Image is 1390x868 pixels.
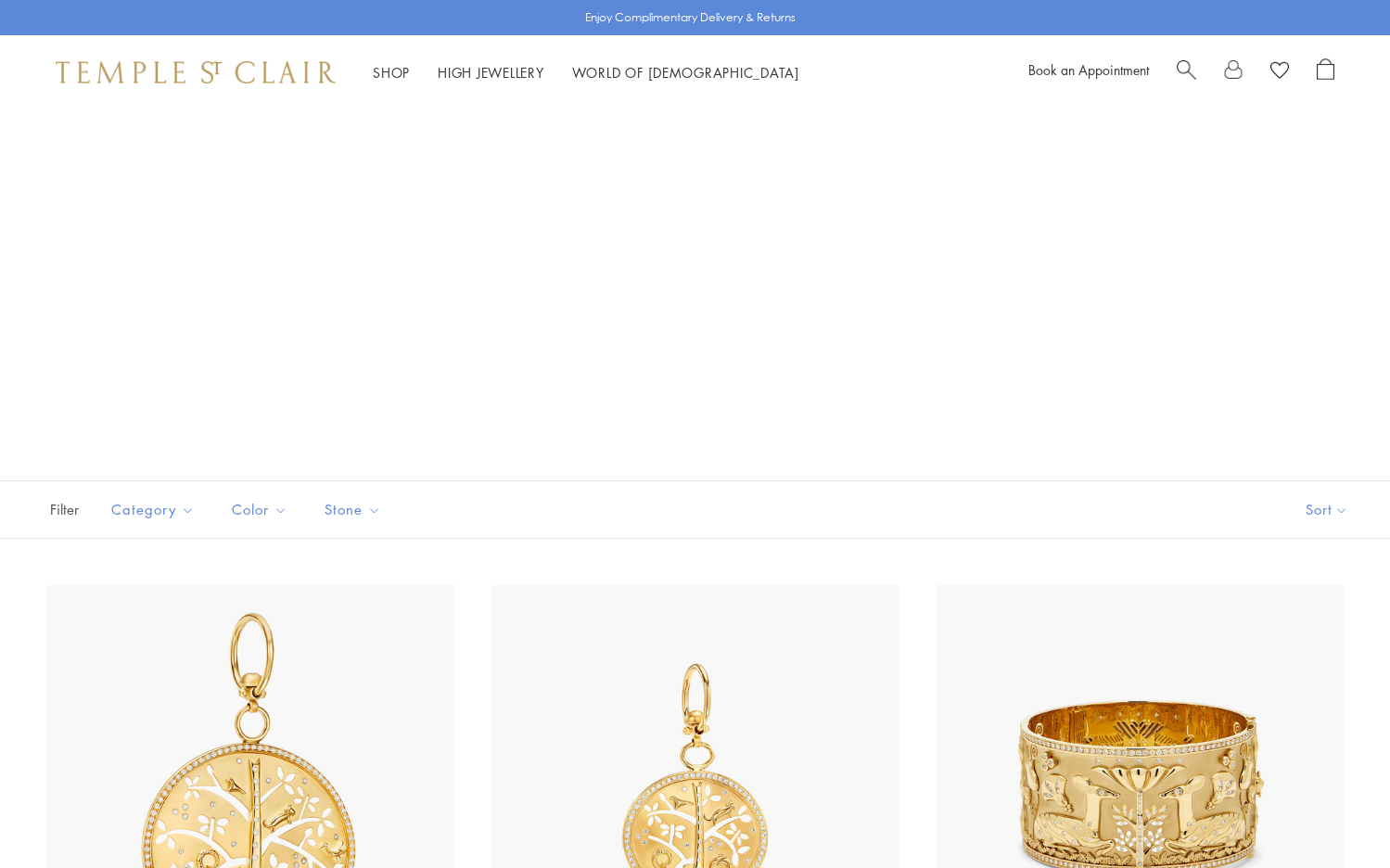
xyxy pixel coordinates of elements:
[572,63,799,82] a: World of [DEMOGRAPHIC_DATA]World of [DEMOGRAPHIC_DATA]
[1264,481,1390,538] button: Show sort by
[97,489,209,530] button: Category
[585,8,796,27] p: Enjoy Complimentary Delivery & Returns
[438,63,544,82] a: High JewelleryHigh Jewellery
[1317,58,1334,86] a: Open Shopping Bag
[373,61,799,84] nav: Main navigation
[56,61,336,83] img: Temple St. Clair
[223,498,301,521] span: Color
[1028,60,1149,79] a: Book an Appointment
[311,489,395,530] button: Stone
[373,63,410,82] a: ShopShop
[102,498,209,521] span: Category
[315,498,395,521] span: Stone
[218,489,301,530] button: Color
[1270,58,1289,86] a: View Wishlist
[1177,58,1196,86] a: Search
